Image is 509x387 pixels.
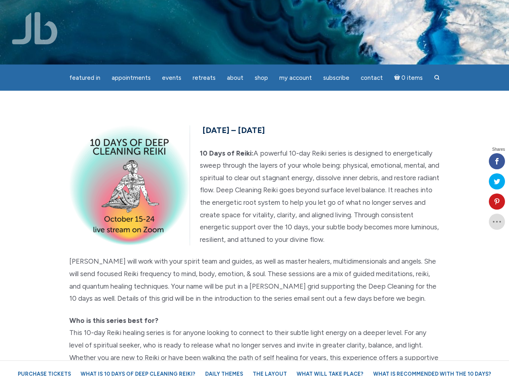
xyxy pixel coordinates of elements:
a: Retreats [188,70,220,86]
a: Daily Themes [201,367,247,381]
a: Appointments [107,70,156,86]
span: Shares [492,148,505,152]
a: What is recommended with the 10 Days? [369,367,495,381]
span: Subscribe [323,74,349,81]
a: Shop [250,70,273,86]
i: Cart [394,74,402,81]
span: Contact [361,74,383,81]
span: About [227,74,243,81]
a: Cart0 items [389,69,428,86]
strong: Who is this series best for? [69,316,158,325]
a: Contact [356,70,388,86]
span: [DATE] – [DATE] [202,125,265,135]
a: About [222,70,248,86]
a: Subscribe [318,70,354,86]
a: Purchase Tickets [14,367,75,381]
span: Events [162,74,181,81]
span: featured in [69,74,100,81]
span: My Account [279,74,312,81]
strong: 10 Days of Reiki: [200,149,253,157]
span: 0 items [401,75,423,81]
span: Retreats [193,74,216,81]
span: Appointments [112,74,151,81]
a: Events [157,70,186,86]
a: What is 10 Days of Deep Cleaning Reiki? [77,367,199,381]
a: featured in [64,70,105,86]
a: My Account [274,70,317,86]
a: The Layout [249,367,291,381]
p: [PERSON_NAME] will work with your spirit team and guides, as well as master healers, multidimensi... [69,255,440,304]
img: Jamie Butler. The Everyday Medium [12,12,58,44]
span: Shop [255,74,268,81]
p: A powerful 10-day Reiki series is designed to energetically sweep through the layers of your whol... [69,147,440,246]
a: What will take place? [293,367,368,381]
